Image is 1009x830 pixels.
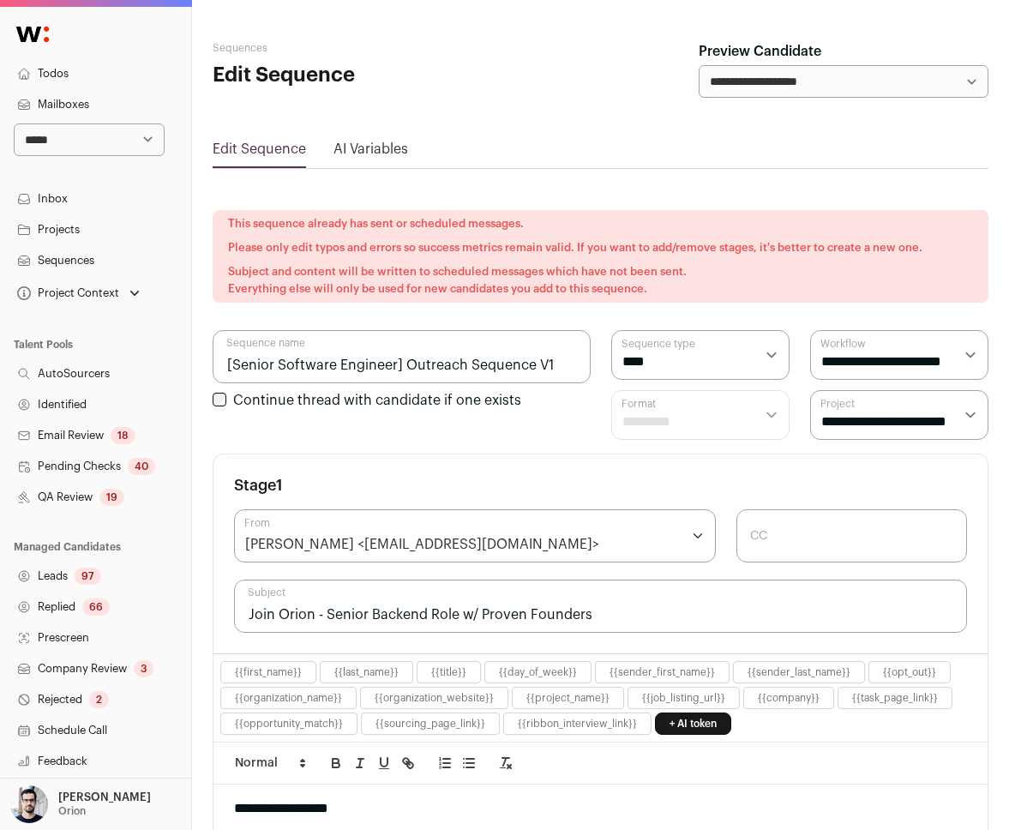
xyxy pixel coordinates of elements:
span: 1 [276,478,283,493]
button: {{day_of_week}} [499,665,577,679]
input: CC [736,509,967,562]
div: [PERSON_NAME] <[EMAIL_ADDRESS][DOMAIN_NAME]> [245,534,599,555]
h3: Stage [234,475,283,496]
button: {{last_name}} [334,665,399,679]
button: {{organization_website}} [375,691,494,705]
div: 19 [99,489,124,506]
button: {{project_name}} [526,691,610,705]
div: 66 [82,598,110,616]
label: Continue thread with candidate if one exists [233,394,521,407]
button: {{task_page_link}} [852,691,938,705]
a: + AI token [655,713,731,735]
button: {{sender_last_name}} [748,665,850,679]
img: 10051957-medium_jpg [10,785,48,823]
h1: Edit Sequence [213,62,471,89]
div: Project Context [14,286,119,300]
button: {{first_name}} [235,665,302,679]
div: 18 [111,427,135,444]
button: {{sender_first_name}} [610,665,715,679]
a: Sequences [213,43,267,53]
div: 3 [134,660,153,677]
div: 97 [75,568,101,585]
button: {{job_listing_url}} [642,691,725,705]
button: {{ribbon_interview_link}} [518,717,637,731]
a: AI Variables [333,142,408,156]
p: Subject and content will be written to scheduled messages which have not been sent. Everything el... [228,263,973,298]
p: [PERSON_NAME] [58,791,151,804]
button: {{organization_name}} [235,691,342,705]
label: Preview Candidate [699,41,821,62]
p: Orion [58,804,86,818]
input: Sequence name [213,330,591,383]
button: Open dropdown [14,281,143,305]
button: {{sourcing_page_link}} [375,717,485,731]
div: 40 [128,458,155,475]
button: Open dropdown [7,785,154,823]
img: Wellfound [7,17,58,51]
button: {{title}} [431,665,466,679]
button: {{opportunity_match}} [235,717,343,731]
p: Please only edit typos and errors so success metrics remain valid. If you want to add/remove stag... [228,239,973,256]
p: This sequence already has sent or scheduled messages. [228,215,973,232]
div: 2 [89,691,109,708]
button: {{company}} [758,691,820,705]
button: {{opt_out}} [883,665,936,679]
input: Subject [234,580,967,633]
a: Edit Sequence [213,142,306,156]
